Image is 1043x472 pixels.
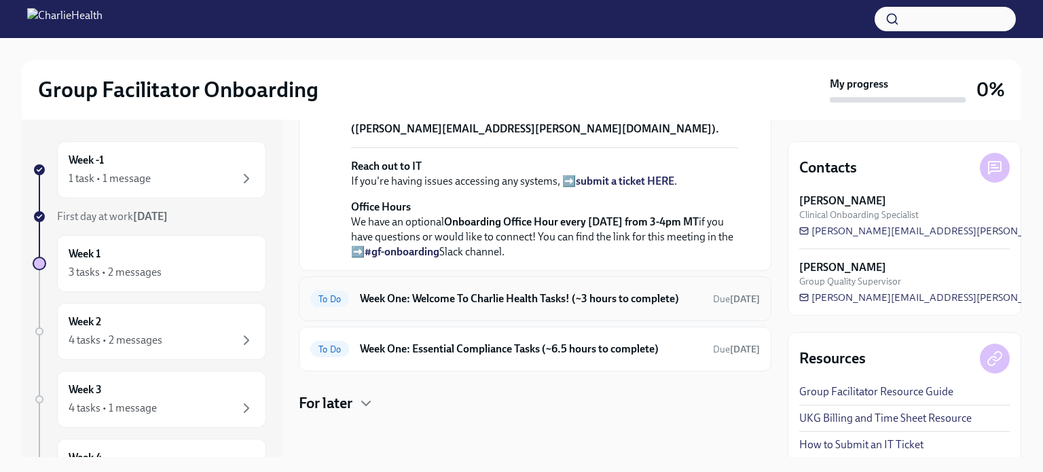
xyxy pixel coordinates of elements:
div: 4 tasks • 2 messages [69,333,162,348]
h6: Week 2 [69,314,101,329]
strong: [PERSON_NAME] [799,260,886,275]
a: submit a ticket HERE [576,175,674,187]
strong: Onboarding Office Hour every [DATE] from 3-4pm MT [444,215,699,228]
span: Clinical Onboarding Specialist [799,208,919,221]
a: Week 34 tasks • 1 message [33,371,266,428]
strong: [DATE] [730,293,760,305]
a: To DoWeek One: Essential Compliance Tasks (~6.5 hours to complete)Due[DATE] [310,338,760,360]
h4: For later [299,393,352,414]
div: 4 tasks • 1 message [69,401,157,416]
strong: My progress [830,77,888,92]
a: Week -11 task • 1 message [33,141,266,198]
a: UKG Billing and Time Sheet Resource [799,411,972,426]
a: Week 24 tasks • 2 messages [33,303,266,360]
strong: [DATE] [730,344,760,355]
div: 3 tasks • 2 messages [69,265,162,280]
strong: Office Hours [351,200,411,213]
a: Week 13 tasks • 2 messages [33,235,266,292]
h4: Contacts [799,158,857,178]
span: Group Quality Supervisor [799,275,901,288]
span: To Do [310,344,349,355]
span: September 22nd, 2025 10:00 [713,343,760,356]
h4: Resources [799,348,866,369]
strong: [DATE] [133,210,168,223]
a: Group Facilitator Resource Guide [799,384,953,399]
p: We have an optional if you have questions or would like to connect! You can find the link for thi... [351,200,738,259]
a: To DoWeek One: Welcome To Charlie Health Tasks! (~3 hours to complete)Due[DATE] [310,288,760,310]
span: Due [713,293,760,305]
span: To Do [310,294,349,304]
span: Due [713,344,760,355]
span: September 22nd, 2025 10:00 [713,293,760,306]
div: 1 task • 1 message [69,171,151,186]
h6: Week -1 [69,153,104,168]
h6: Week 3 [69,382,102,397]
p: If you're having issues accessing any systems, ➡️ . [351,159,738,189]
strong: Reach out to IT [351,160,422,173]
h6: Week 1 [69,247,100,261]
a: How to Submit an IT Ticket [799,437,923,452]
div: For later [299,393,771,414]
a: First day at work[DATE] [33,209,266,224]
img: CharlieHealth [27,8,103,30]
strong: [PERSON_NAME] [799,194,886,208]
h2: Group Facilitator Onboarding [38,76,318,103]
h6: Week One: Welcome To Charlie Health Tasks! (~3 hours to complete) [360,291,702,306]
h6: Week One: Essential Compliance Tasks (~6.5 hours to complete) [360,342,702,357]
h3: 0% [976,77,1005,102]
a: #gf-onboarding [365,245,439,258]
span: First day at work [57,210,168,223]
h6: Week 4 [69,450,102,465]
